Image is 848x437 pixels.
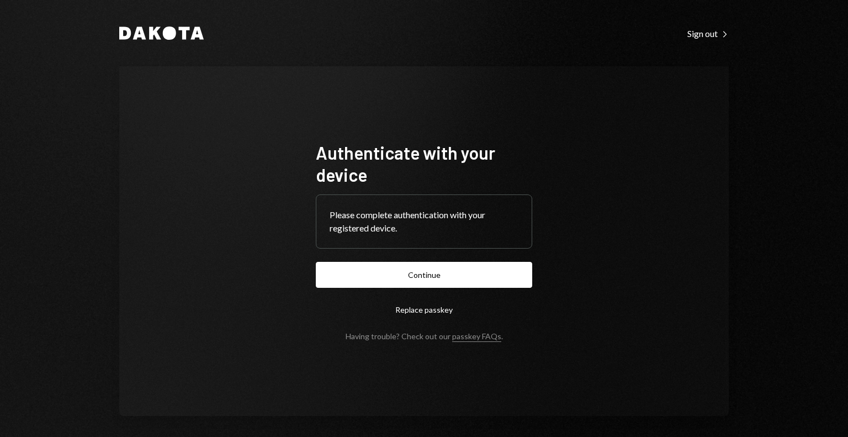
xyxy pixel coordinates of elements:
div: Sign out [687,28,729,39]
a: passkey FAQs [452,331,501,342]
h1: Authenticate with your device [316,141,532,186]
button: Continue [316,262,532,288]
a: Sign out [687,27,729,39]
div: Please complete authentication with your registered device. [330,208,518,235]
div: Having trouble? Check out our . [346,331,503,341]
button: Replace passkey [316,297,532,323]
